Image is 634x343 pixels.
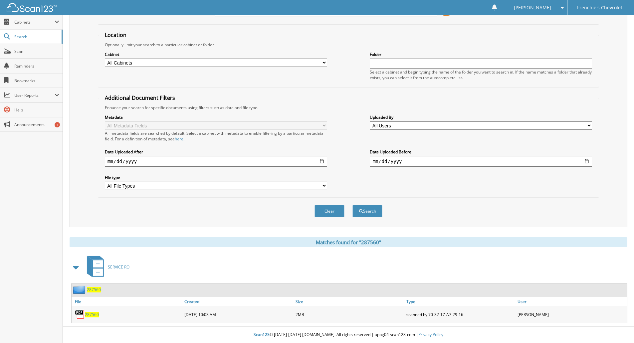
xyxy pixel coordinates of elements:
div: [DATE] 10:03 AM [183,308,294,321]
label: Date Uploaded After [105,149,327,155]
label: Cabinet [105,52,327,57]
div: 2MB [294,308,405,321]
button: Search [352,205,382,217]
img: scan123-logo-white.svg [7,3,57,12]
legend: Additional Document Filters [102,94,178,101]
span: Search [14,34,58,40]
span: SERVICE RO [108,264,129,270]
div: Select a cabinet and begin typing the name of the folder you want to search in. If the name match... [370,69,592,81]
img: PDF.png [75,309,85,319]
a: File [72,297,183,306]
div: All metadata fields are searched by default. Select a cabinet with metadata to enable filtering b... [105,130,327,142]
div: © [DATE]-[DATE] [DOMAIN_NAME]. All rights reserved | appg04-scan123-com | [63,327,634,343]
button: Clear [315,205,344,217]
label: Metadata [105,114,327,120]
a: User [516,297,627,306]
a: 287560 [85,312,99,317]
a: 287560 [87,287,101,292]
div: 1 [55,122,60,127]
div: Matches found for "287560" [70,237,627,247]
span: Help [14,107,59,113]
input: end [370,156,592,167]
label: File type [105,175,327,180]
span: Bookmarks [14,78,59,84]
span: Scan [14,49,59,54]
a: here [175,136,183,142]
div: Optionally limit your search to a particular cabinet or folder [102,42,595,48]
a: Type [405,297,516,306]
a: Created [183,297,294,306]
span: Announcements [14,122,59,127]
span: Cabinets [14,19,55,25]
a: SERVICE RO [83,254,129,280]
label: Date Uploaded Before [370,149,592,155]
a: Privacy Policy [418,332,443,337]
img: folder2.png [73,285,87,294]
span: Frenchie's Chevrolet [577,6,622,10]
div: Enhance your search for specific documents using filters such as date and file type. [102,105,595,110]
legend: Location [102,31,130,39]
span: [PERSON_NAME] [514,6,551,10]
a: Size [294,297,405,306]
span: Reminders [14,63,59,69]
label: Uploaded By [370,114,592,120]
label: Folder [370,52,592,57]
input: start [105,156,327,167]
span: User Reports [14,92,55,98]
div: scanned by 70-32-17-A7-29-16 [405,308,516,321]
div: [PERSON_NAME] [516,308,627,321]
span: Scan123 [254,332,270,337]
